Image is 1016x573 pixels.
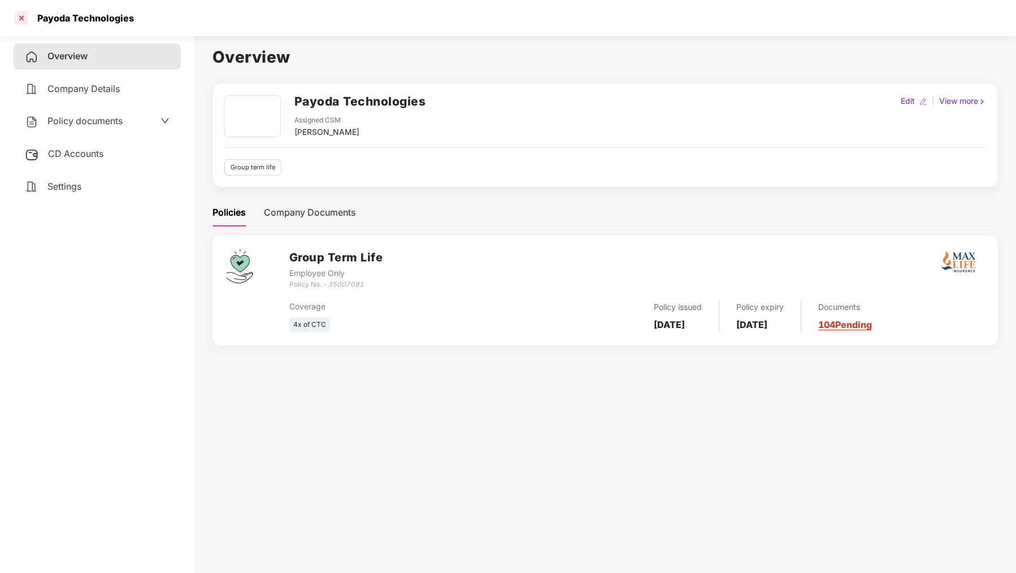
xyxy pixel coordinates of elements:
[47,83,120,94] span: Company Details
[224,159,281,176] div: Group term life
[978,98,986,106] img: rightIcon
[919,98,927,106] img: editIcon
[48,148,103,159] span: CD Accounts
[160,116,170,125] span: down
[212,205,246,220] div: Policies
[47,115,123,126] span: Policy documents
[818,319,872,330] a: 104 Pending
[898,95,917,107] div: Edit
[937,95,988,107] div: View more
[654,319,685,330] b: [DATE]
[47,50,88,62] span: Overview
[940,246,980,276] img: maxlife.png
[25,180,38,194] img: svg+xml;base64,PHN2ZyB4bWxucz0iaHR0cDovL3d3dy53My5vcmcvMjAwMC9zdmciIHdpZHRoPSIyNCIgaGVpZ2h0PSIyNC...
[289,249,383,266] h3: Group Term Life
[289,279,383,290] div: Policy No. -
[25,115,38,129] img: svg+xml;base64,PHN2ZyB4bWxucz0iaHR0cDovL3d3dy53My5vcmcvMjAwMC9zdmciIHdpZHRoPSIyNCIgaGVpZ2h0PSIyNC...
[328,280,364,288] i: 35007081
[289,267,383,279] div: Employee Only
[212,45,998,69] h1: Overview
[289,317,330,333] div: 4x of CTC
[294,115,359,126] div: Assigned CSM
[25,50,38,64] img: svg+xml;base64,PHN2ZyB4bWxucz0iaHR0cDovL3d3dy53My5vcmcvMjAwMC9zdmciIHdpZHRoPSIyNCIgaGVpZ2h0PSIyNC...
[226,249,253,283] img: svg+xml;base64,PHN2ZyB4bWxucz0iaHR0cDovL3d3dy53My5vcmcvMjAwMC9zdmciIHdpZHRoPSI0Ny43MTQiIGhlaWdodD...
[25,82,38,96] img: svg+xml;base64,PHN2ZyB4bWxucz0iaHR0cDovL3d3dy53My5vcmcvMjAwMC9zdmciIHdpZHRoPSIyNCIgaGVpZ2h0PSIyNC...
[289,300,521,313] div: Coverage
[930,95,937,107] div: |
[294,92,426,111] h2: Payoda Technologies
[818,301,872,313] div: Documents
[25,148,39,161] img: svg+xml;base64,PHN2ZyB3aWR0aD0iMjUiIGhlaWdodD0iMjQiIHZpZXdCb3g9IjAgMCAyNSAyNCIgZmlsbD0ibm9uZSIgeG...
[264,205,355,220] div: Company Documents
[47,181,81,192] span: Settings
[31,12,134,24] div: Payoda Technologies
[294,126,359,138] div: [PERSON_NAME]
[736,301,784,313] div: Policy expiry
[736,319,767,330] b: [DATE]
[654,301,702,313] div: Policy issued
